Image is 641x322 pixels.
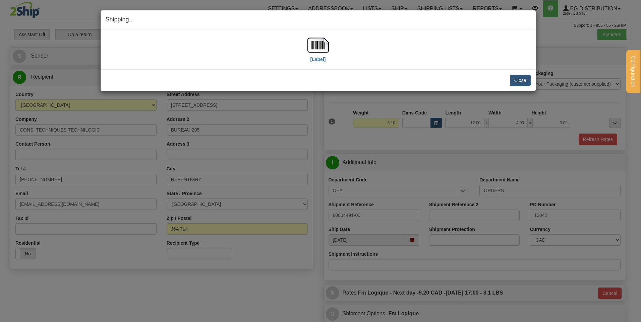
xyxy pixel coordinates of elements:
[307,42,329,62] a: [Label]
[106,16,134,23] span: Shipping...
[626,127,640,195] iframe: chat widget
[510,75,531,86] button: Close
[307,34,329,56] img: barcode.jpg
[626,50,640,93] button: Configuration
[310,56,326,63] label: [Label]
